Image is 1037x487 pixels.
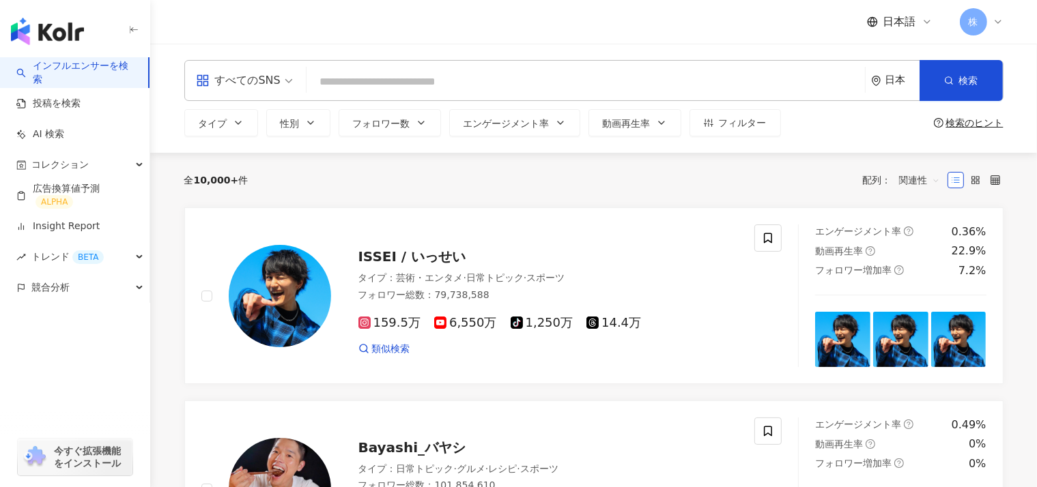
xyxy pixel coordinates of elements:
span: rise [16,252,26,262]
span: · [517,463,520,474]
a: Insight Report [16,220,100,233]
span: 性別 [281,118,300,129]
span: · [485,463,488,474]
span: 1,250万 [511,316,573,330]
span: エンゲージメント率 [815,226,901,237]
div: 配列： [863,169,948,191]
button: 性別 [266,109,330,136]
img: post-image [931,312,986,367]
span: question-circle [934,118,943,128]
span: スポーツ [520,463,558,474]
div: タイプ ： [358,271,739,285]
span: question-circle [866,439,875,449]
span: 日本語 [883,14,916,29]
span: 関連性 [899,169,940,191]
div: 0% [969,456,986,471]
div: 22.9% [952,243,986,259]
span: question-circle [894,458,904,468]
span: question-circle [894,265,904,275]
a: 投稿を検索 [16,97,81,110]
span: appstore [196,74,210,87]
span: レシピ [488,463,517,474]
span: 159.5万 [358,316,421,330]
span: 6,550万 [434,316,497,330]
span: question-circle [904,226,913,236]
span: エンゲージメント率 [815,419,901,430]
div: 0% [969,437,986,452]
span: environment [871,76,881,86]
span: 類似検索 [372,342,410,356]
span: question-circle [866,246,875,256]
a: AI 検索 [16,128,64,141]
div: 検索のヒント [946,117,1004,128]
span: 日常トピック [397,463,454,474]
span: Bayashi_バヤシ [358,439,466,456]
span: フォロワー増加率 [815,458,892,469]
button: フィルター [690,109,781,136]
img: KOL Avatar [229,245,331,347]
span: フォロワー増加率 [815,265,892,276]
a: 広告換算値予測ALPHA [16,182,139,209]
div: フォロワー総数 ： 79,738,588 [358,289,739,302]
span: エンゲージメント率 [464,118,550,129]
a: KOL AvatarISSEI / いっせいタイプ：芸術・エンタメ·日常トピック·スポーツフォロワー総数：79,738,588159.5万6,550万1,250万14.4万類似検索エンゲージメン... [184,207,1004,384]
span: · [524,272,526,283]
a: chrome extension今すぐ拡張機能をインストール [18,439,132,475]
span: 検索 [959,75,978,86]
div: すべてのSNS [196,70,281,91]
span: 今すぐ拡張機能をインストール [54,445,128,469]
img: logo [11,18,84,45]
div: 0.36% [952,224,986,239]
div: タイプ ： [358,462,739,476]
span: フィルター [719,117,767,128]
span: グルメ [457,463,485,474]
span: 10,000+ [194,175,239,186]
button: タイプ [184,109,258,136]
span: タイプ [199,118,227,129]
span: トレンド [31,241,104,272]
button: エンゲージメント率 [449,109,580,136]
span: 日常トピック [466,272,524,283]
a: 類似検索 [358,342,410,356]
button: フォロワー数 [339,109,441,136]
span: スポーツ [526,272,565,283]
span: 株 [969,14,978,29]
span: question-circle [904,419,913,429]
span: 動画再生率 [815,246,863,256]
span: 動画再生率 [815,439,863,449]
span: フォロワー数 [353,118,410,129]
div: 全 件 [184,175,248,186]
a: searchインフルエンサーを検索 [16,59,137,86]
span: · [454,463,457,474]
span: 動画再生率 [603,118,651,129]
span: 競合分析 [31,272,70,303]
button: 動画再生率 [588,109,681,136]
img: chrome extension [22,446,48,468]
img: post-image [873,312,928,367]
span: ISSEI / いっせい [358,248,466,265]
button: 検索 [920,60,1003,101]
div: 日本 [885,74,920,86]
span: コレクション [31,149,89,180]
span: 14.4万 [586,316,641,330]
div: 0.49% [952,417,986,432]
span: 芸術・エンタメ [397,272,464,283]
span: · [464,272,466,283]
div: BETA [72,250,104,264]
div: 7.2% [958,263,986,278]
img: post-image [815,312,870,367]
